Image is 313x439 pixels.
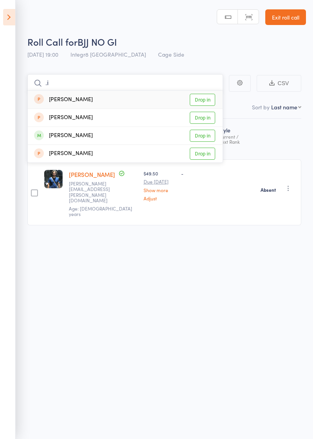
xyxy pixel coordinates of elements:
a: [PERSON_NAME] [69,170,115,178]
div: Style [215,122,257,156]
span: Roll Call for [27,35,77,48]
div: - [181,170,212,177]
span: Cage Side [158,50,184,58]
div: Current / Next Rank [218,134,254,144]
a: Adjust [144,196,175,201]
div: [PERSON_NAME] [34,149,93,158]
div: [PERSON_NAME] [34,113,93,122]
div: Last name [271,103,297,111]
strong: Absent [261,187,276,193]
span: Integr8 [GEOGRAPHIC_DATA] [70,50,146,58]
div: [PERSON_NAME] [34,131,93,140]
a: Drop in [190,130,215,142]
a: Exit roll call [265,9,306,25]
a: Drop in [190,148,215,160]
a: Drop in [190,94,215,106]
input: Search by name [27,74,223,92]
img: image1755591315.png [44,170,63,188]
span: Age: [DEMOGRAPHIC_DATA] years [69,205,132,217]
a: Drop in [190,112,215,124]
button: CSV [257,75,301,92]
small: Due [DATE] [144,179,175,184]
div: [PERSON_NAME] [34,95,93,104]
span: [DATE] 19:00 [27,50,58,58]
small: james.jacobs@myacu.edu.au [69,181,120,203]
label: Sort by [252,103,270,111]
a: Show more [144,187,175,193]
div: $49.50 [144,170,175,201]
span: BJJ NO GI [77,35,117,48]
